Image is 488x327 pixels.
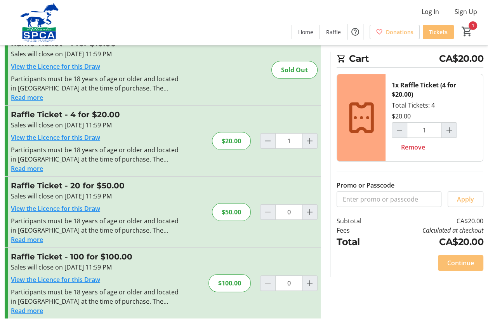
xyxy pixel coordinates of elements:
h3: Raffle Ticket - 20 for $50.00 [11,180,181,191]
label: Promo or Passcode [337,181,394,190]
div: Participants must be 18 years of age or older and located in [GEOGRAPHIC_DATA] at the time of pur... [11,287,181,306]
div: Participants must be 18 years of age or older and located in [GEOGRAPHIC_DATA] at the time of pur... [11,74,181,93]
input: Raffle Ticket Quantity [275,133,302,149]
button: Increment by one [302,276,317,290]
span: CA$20.00 [439,52,483,66]
div: $20.00 [392,111,411,121]
div: $100.00 [208,274,251,292]
button: Remove [392,139,434,155]
button: Sign Up [448,5,483,18]
div: 1x Raffle Ticket (4 for $20.00) [392,80,477,99]
div: Participants must be 18 years of age or older and located in [GEOGRAPHIC_DATA] at the time of pur... [11,216,181,235]
span: Tickets [429,28,448,36]
span: Raffle [326,28,341,36]
a: View the Licence for this Draw [11,204,100,213]
td: Fees [337,226,379,235]
div: Total Tickets: 4 [386,74,483,161]
div: Sold Out [271,61,318,79]
button: Increment by one [302,205,317,219]
span: Donations [386,28,413,36]
a: Tickets [423,25,454,39]
span: Home [298,28,313,36]
div: Sales will close on [DATE] 11:59 PM [11,191,181,201]
a: Raffle [320,25,347,39]
img: Alberta SPCA's Logo [5,3,74,42]
span: Sign Up [455,7,477,16]
input: Raffle Ticket Quantity [275,204,302,220]
button: Read more [11,93,43,102]
button: Read more [11,235,43,244]
a: Donations [370,25,420,39]
button: Decrement by one [392,123,407,137]
button: Read more [11,164,43,173]
button: Cart [460,24,474,38]
span: Log In [422,7,439,16]
div: $50.00 [212,203,251,221]
div: Sales will close on [DATE] 11:59 PM [11,263,181,272]
h2: Cart [337,52,483,68]
h3: Raffle Ticket - 100 for $100.00 [11,251,181,263]
button: Log In [415,5,445,18]
div: Participants must be 18 years of age or older and located in [GEOGRAPHIC_DATA] at the time of pur... [11,145,181,164]
h3: Raffle Ticket - 4 for $20.00 [11,109,181,120]
div: Sales will close on [DATE] 11:59 PM [11,49,181,59]
a: View the Licence for this Draw [11,275,100,284]
button: Apply [448,191,483,207]
td: Calculated at checkout [379,226,483,235]
a: Home [292,25,320,39]
td: CA$20.00 [379,216,483,226]
button: Increment by one [442,123,457,137]
span: Remove [401,143,425,152]
button: Continue [438,255,483,271]
div: Sales will close on [DATE] 11:59 PM [11,120,181,130]
button: Read more [11,306,43,315]
span: Apply [457,195,474,204]
button: Decrement by one [260,134,275,148]
button: Help [347,24,363,40]
input: Raffle Ticket (4 for $20.00) Quantity [407,122,442,138]
input: Raffle Ticket Quantity [275,275,302,291]
span: Continue [447,258,474,268]
td: Subtotal [337,216,379,226]
a: View the Licence for this Draw [11,133,100,142]
td: Total [337,235,379,249]
div: $20.00 [212,132,251,150]
input: Enter promo or passcode [337,191,441,207]
td: CA$20.00 [379,235,483,249]
button: Increment by one [302,134,317,148]
a: View the Licence for this Draw [11,62,100,71]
